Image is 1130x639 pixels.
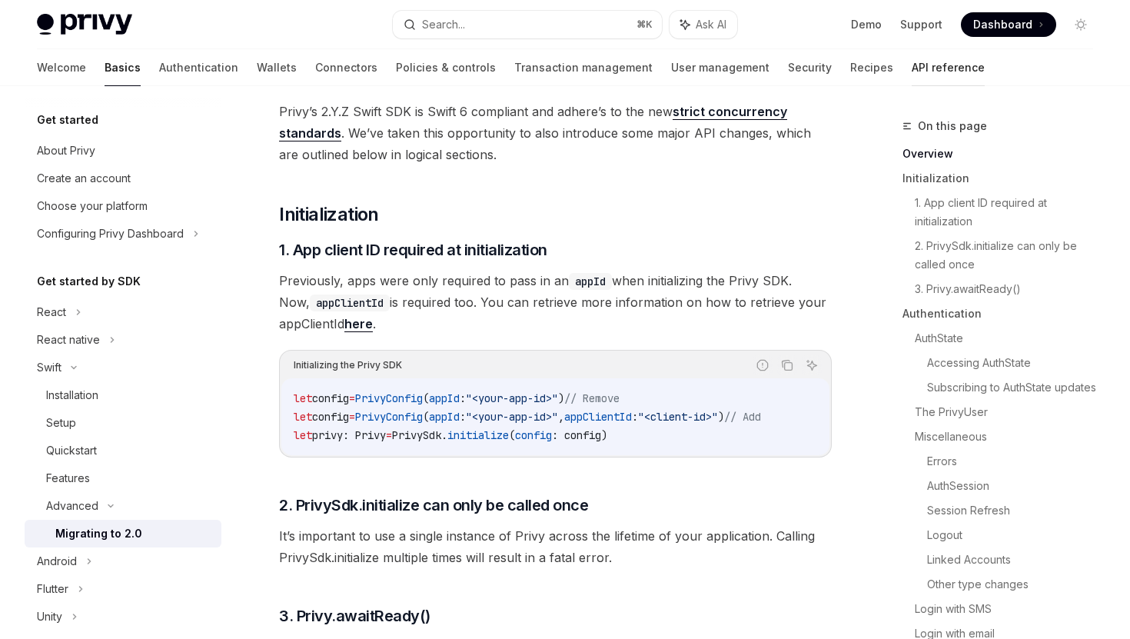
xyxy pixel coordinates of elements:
[696,17,726,32] span: Ask AI
[37,607,62,626] div: Unity
[915,424,1105,449] a: Miscellaneous
[310,295,390,311] code: appClientId
[460,391,466,405] span: :
[294,391,312,405] span: let
[558,391,564,405] span: )
[850,49,893,86] a: Recipes
[37,141,95,160] div: About Privy
[423,391,429,405] span: (
[279,494,588,516] span: 2. PrivySdk.initialize can only be called once
[927,523,1105,547] a: Logout
[429,410,460,424] span: appId
[1069,12,1093,37] button: Toggle dark mode
[257,49,297,86] a: Wallets
[670,11,737,38] button: Ask AI
[37,552,77,571] div: Android
[915,277,1105,301] a: 3. Privy.awaitReady()
[396,49,496,86] a: Policies & controls
[460,410,466,424] span: :
[294,355,402,375] div: Initializing the Privy SDK
[46,386,98,404] div: Installation
[37,358,61,377] div: Swift
[724,410,761,424] span: // Add
[915,326,1105,351] a: AuthState
[279,202,379,227] span: Initialization
[37,331,100,349] div: React native
[393,11,661,38] button: Search...⌘K
[973,17,1032,32] span: Dashboard
[902,141,1105,166] a: Overview
[55,524,142,543] div: Migrating to 2.0
[915,234,1105,277] a: 2. PrivySdk.initialize can only be called once
[386,428,392,442] span: =
[915,597,1105,621] a: Login with SMS
[105,49,141,86] a: Basics
[422,15,465,34] div: Search...
[46,414,76,432] div: Setup
[515,428,552,442] span: config
[344,316,373,332] a: here
[447,428,509,442] span: initialize
[423,410,429,424] span: (
[902,166,1105,191] a: Initialization
[671,49,769,86] a: User management
[279,605,430,627] span: 3. Privy.awaitReady()
[753,355,773,375] button: Report incorrect code
[718,410,724,424] span: )
[509,428,515,442] span: (
[312,391,349,405] span: config
[927,547,1105,572] a: Linked Accounts
[632,410,638,424] span: :
[312,410,349,424] span: config
[25,409,221,437] a: Setup
[37,303,66,321] div: React
[564,410,632,424] span: appClientId
[279,101,832,165] span: Privy’s 2.Y.Z Swift SDK is Swift 6 compliant and adhere’s to the new . We’ve taken this opportuni...
[569,273,612,290] code: appId
[349,410,355,424] span: =
[349,391,355,405] span: =
[37,225,184,243] div: Configuring Privy Dashboard
[915,191,1105,234] a: 1. App client ID required at initialization
[37,169,131,188] div: Create an account
[927,572,1105,597] a: Other type changes
[552,428,607,442] span: : config)
[37,272,141,291] h5: Get started by SDK
[564,391,620,405] span: // Remove
[918,117,987,135] span: On this page
[25,381,221,409] a: Installation
[429,391,460,405] span: appId
[927,474,1105,498] a: AuthSession
[961,12,1056,37] a: Dashboard
[900,17,942,32] a: Support
[466,391,558,405] span: "<your-app-id>"
[279,525,832,568] span: It’s important to use a single instance of Privy across the lifetime of your application. Calling...
[37,111,98,129] h5: Get started
[927,498,1105,523] a: Session Refresh
[927,375,1105,400] a: Subscribing to AuthState updates
[788,49,832,86] a: Security
[466,410,558,424] span: "<your-app-id>"
[392,428,447,442] span: PrivySdk.
[25,437,221,464] a: Quickstart
[25,165,221,192] a: Create an account
[25,192,221,220] a: Choose your platform
[355,391,423,405] span: PrivyConfig
[46,497,98,515] div: Advanced
[37,49,86,86] a: Welcome
[25,137,221,165] a: About Privy
[37,197,148,215] div: Choose your platform
[558,410,564,424] span: ,
[802,355,822,375] button: Ask AI
[514,49,653,86] a: Transaction management
[37,14,132,35] img: light logo
[638,410,718,424] span: "<client-id>"
[915,400,1105,424] a: The PrivyUser
[37,580,68,598] div: Flutter
[25,520,221,547] a: Migrating to 2.0
[25,464,221,492] a: Features
[159,49,238,86] a: Authentication
[355,410,423,424] span: PrivyConfig
[279,239,547,261] span: 1. App client ID required at initialization
[294,410,312,424] span: let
